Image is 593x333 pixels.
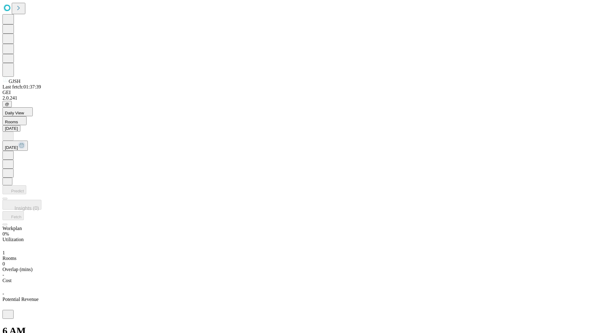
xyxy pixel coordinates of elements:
div: 2.0.241 [2,95,591,101]
button: [DATE] [2,141,28,151]
div: GEI [2,90,591,95]
span: Utilization [2,237,23,242]
span: Last fetch: 01:37:39 [2,84,41,89]
button: Rooms [2,116,27,125]
button: Predict [2,185,26,194]
button: Daily View [2,107,33,116]
span: GJSH [9,79,20,84]
button: Insights (0) [2,200,41,210]
span: @ [5,102,9,106]
button: Fetch [2,211,24,220]
span: Insights (0) [15,206,39,211]
span: Daily View [5,111,24,115]
span: Workplan [2,226,22,231]
span: - [2,272,4,277]
span: Cost [2,278,11,283]
span: 0% [2,231,9,236]
button: @ [2,101,12,107]
span: Rooms [5,120,18,124]
span: [DATE] [5,145,18,150]
span: 1 [2,250,5,255]
span: Rooms [2,256,16,261]
span: - [2,291,4,296]
span: 0 [2,261,5,266]
span: Overlap (mins) [2,267,32,272]
button: [DATE] [2,125,20,132]
span: Potential Revenue [2,297,39,302]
